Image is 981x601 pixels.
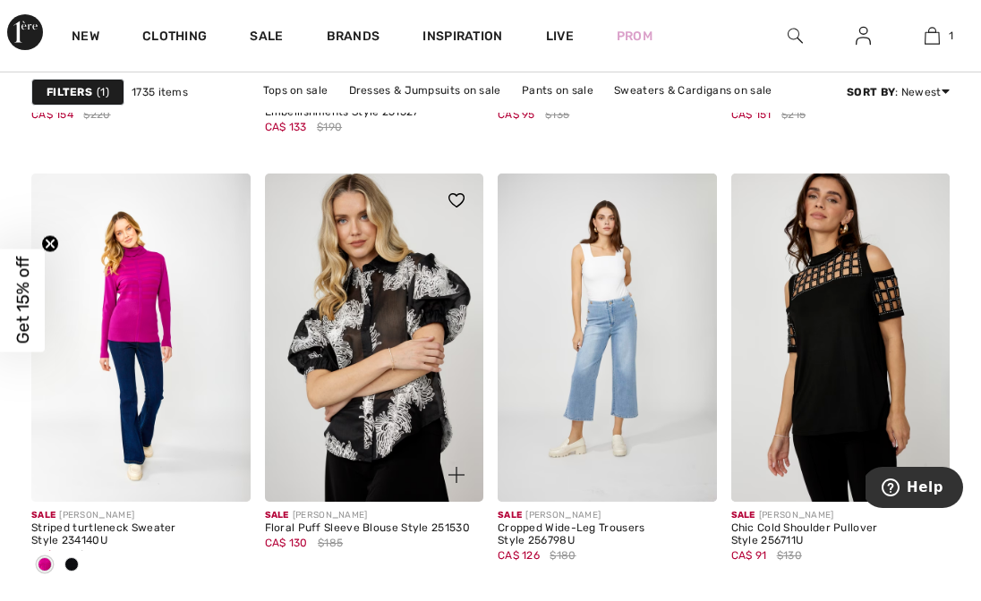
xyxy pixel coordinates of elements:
[498,509,717,522] div: [PERSON_NAME]
[545,106,569,123] span: $135
[949,28,953,44] span: 1
[550,547,576,563] span: $180
[777,547,802,563] span: $130
[335,102,490,125] a: Jackets & Blazers on sale
[265,510,289,521] span: Sale
[132,84,188,100] span: 1735 items
[841,25,885,47] a: Sign In
[925,25,940,47] img: My Bag
[498,522,717,547] div: Cropped Wide-Leg Trousers Style 256798U
[340,79,510,102] a: Dresses & Jumpsuits on sale
[448,467,465,483] img: plus_v2.svg
[83,106,110,123] span: $220
[47,84,92,100] strong: Filters
[847,84,950,100] div: : Newest
[31,108,73,121] span: CA$ 154
[546,27,574,46] a: Live
[498,510,522,521] span: Sale
[847,86,895,98] strong: Sort By
[731,108,772,121] span: CA$ 151
[448,193,465,207] img: heart_black_full.svg
[13,257,33,344] span: Get 15% off
[584,102,700,125] a: Outerwear on sale
[492,102,581,125] a: Skirts on sale
[250,29,283,47] a: Sale
[731,522,951,547] div: Chic Cold Shoulder Pullover Style 256711U
[72,29,99,47] a: New
[265,522,484,535] div: Floral Puff Sleeve Blouse Style 251530
[856,25,871,47] img: My Info
[265,174,484,502] a: Floral Puff Sleeve Blouse Style 251530. Black/Off White
[31,551,58,580] div: Magenta
[265,537,308,549] span: CA$ 130
[899,25,966,47] a: 1
[79,547,103,563] span: $135
[31,174,251,502] img: Striped turtleneck Sweater Style 234140U. Magenta
[58,551,85,580] div: Black
[866,467,963,512] iframe: Opens a widget where you can find more information
[31,522,251,547] div: Striped turtleneck Sweater Style 234140U
[513,79,602,102] a: Pants on sale
[731,509,951,522] div: [PERSON_NAME]
[254,79,337,102] a: Tops on sale
[97,84,109,100] span: 1
[142,29,207,47] a: Clothing
[41,235,59,253] button: Close teaser
[731,174,951,502] img: Chic Cold Shoulder Pullover Style 256711U. Black
[31,549,69,562] span: CA$ 95
[731,549,767,562] span: CA$ 91
[31,510,55,521] span: Sale
[605,79,781,102] a: Sweaters & Cardigans on sale
[498,549,540,562] span: CA$ 126
[318,535,343,551] span: $185
[327,29,380,47] a: Brands
[7,14,43,50] img: 1ère Avenue
[788,25,803,47] img: search the website
[31,509,251,522] div: [PERSON_NAME]
[498,174,717,502] img: Cropped Wide-Leg Trousers Style 256798U. Blue
[498,108,535,121] span: CA$ 95
[422,29,502,47] span: Inspiration
[317,119,342,135] span: $190
[617,27,653,46] a: Prom
[731,510,755,521] span: Sale
[265,509,484,522] div: [PERSON_NAME]
[781,106,806,123] span: $215
[265,121,307,133] span: CA$ 133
